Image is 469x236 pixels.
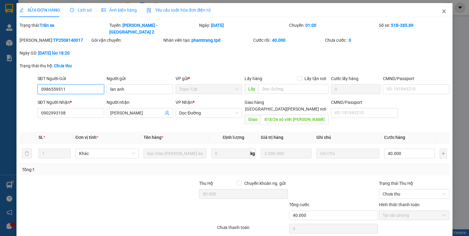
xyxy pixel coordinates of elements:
[259,84,329,94] input: Dọc đường
[176,75,242,82] div: VP gửi
[305,23,316,28] b: 01:00
[378,22,450,35] div: Số xe:
[383,189,446,199] span: Chưa thu
[349,38,351,43] b: 0
[199,181,213,186] span: Thu Hộ
[245,100,264,105] span: Giao hàng
[379,180,449,187] div: Trạng thái Thu Hộ
[384,135,405,140] span: Cước hàng
[20,37,90,44] div: [PERSON_NAME]:
[245,84,259,94] span: Lấy
[109,22,198,35] div: Tuyến:
[40,23,54,28] b: Trên xe
[179,108,238,118] span: Dọc Đường
[101,8,106,12] span: picture
[176,100,193,105] span: VP Nhận
[331,99,398,106] div: CMND/Passport
[245,76,262,81] span: Lấy hàng
[147,8,151,13] img: icon
[179,85,238,94] span: Trạm 128
[22,166,181,173] div: Tổng: 1
[38,135,43,140] span: SL
[383,75,449,82] div: CMND/Passport
[19,22,109,35] div: Trạng thái:
[331,76,358,81] label: Cước lấy hàng
[331,84,380,94] input: Cước lấy hàng
[38,99,104,106] div: SĐT Người Nhận
[75,135,98,140] span: Đơn vị tính
[261,114,329,124] input: Dọc đường
[38,75,104,82] div: SĐT Người Gửi
[440,149,447,158] button: plus
[216,224,288,235] div: Chưa thanh toán
[261,149,311,158] input: 0
[302,75,329,82] span: Lấy tận nơi
[101,8,137,12] span: Ảnh kiện hàng
[316,149,379,158] input: Ghi Chú
[165,111,169,115] span: user-add
[191,38,220,43] b: phamtrang.tpd
[20,8,60,12] span: SỬA ĐƠN HÀNG
[163,37,252,44] div: Nhân viên tạo:
[289,22,378,35] div: Chuyến:
[54,63,72,68] b: Chưa thu
[20,50,90,56] div: Ngày GD:
[250,149,256,158] span: kg
[314,132,382,143] th: Ghi chú
[325,37,395,44] div: Chưa cước :
[79,149,135,158] span: Khác
[198,22,288,35] div: Ngày:
[383,211,446,220] span: Tại văn phòng
[70,8,92,12] span: Lịch sử
[20,62,108,69] div: Trạng thái thu hộ:
[53,38,83,43] b: TP2508140017
[70,8,74,12] span: clock-circle
[435,3,453,20] button: Close
[242,180,288,187] span: Chuyển khoản ng. gửi
[147,8,211,12] span: Yêu cầu xuất hóa đơn điện tử
[38,51,70,55] b: [DATE] lúc 18:20
[272,38,285,43] b: 40.000
[22,149,32,158] button: delete
[144,135,163,140] span: Tên hàng
[261,135,283,140] span: Giá trị hàng
[107,75,173,82] div: Người gửi
[107,99,173,106] div: Người nhận
[391,23,413,28] b: 51B-285.89
[245,114,261,124] span: Giao
[109,23,158,34] b: [PERSON_NAME] - [GEOGRAPHIC_DATA] 2
[211,23,224,28] b: [DATE]
[223,135,244,140] span: Định lượng
[253,37,324,44] div: Cước rồi :
[144,149,206,158] input: VD: Bàn, Ghế
[91,37,162,44] div: Gói vận chuyển:
[243,106,329,112] span: [GEOGRAPHIC_DATA][PERSON_NAME] nơi
[442,9,446,14] span: close
[20,8,24,12] span: edit
[379,202,420,207] label: Hình thức thanh toán
[289,202,309,207] span: Tổng cước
